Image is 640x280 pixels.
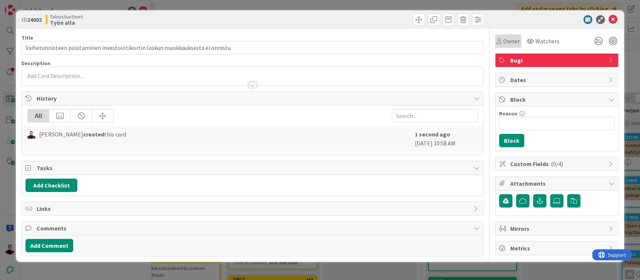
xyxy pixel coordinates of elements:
span: Bugi [510,56,605,65]
input: type card name here... [21,41,483,54]
span: Description [21,60,50,67]
b: 1 second ago [415,131,450,138]
span: [PERSON_NAME] this card [39,130,126,139]
b: Työn alla [50,20,83,26]
img: AA [27,131,35,139]
span: Support [16,1,34,10]
div: [DATE] 10:58 AM [415,130,478,148]
span: ( 0/4 ) [551,160,563,168]
button: Add Checklist [26,179,77,192]
span: Dates [510,75,605,84]
span: Block [510,95,605,104]
span: Owner [503,37,520,45]
button: Add Comment [26,239,73,252]
span: Tasks [37,163,470,172]
b: created [83,131,104,138]
span: Metrics [510,244,605,253]
button: Block [499,134,524,147]
span: Custom Fields [510,159,605,168]
input: Search... [392,109,478,122]
span: Attachments [510,179,605,188]
span: Mirrors [510,224,605,233]
label: Reason [499,110,517,117]
span: Watchers [535,37,559,45]
span: Taloustuotteet [50,14,83,20]
label: Title [21,34,33,41]
span: Links [37,204,470,213]
div: All [28,109,49,122]
b: 24002 [27,16,42,23]
span: ID [21,15,42,24]
span: History [37,94,470,103]
span: Comments [37,224,470,233]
